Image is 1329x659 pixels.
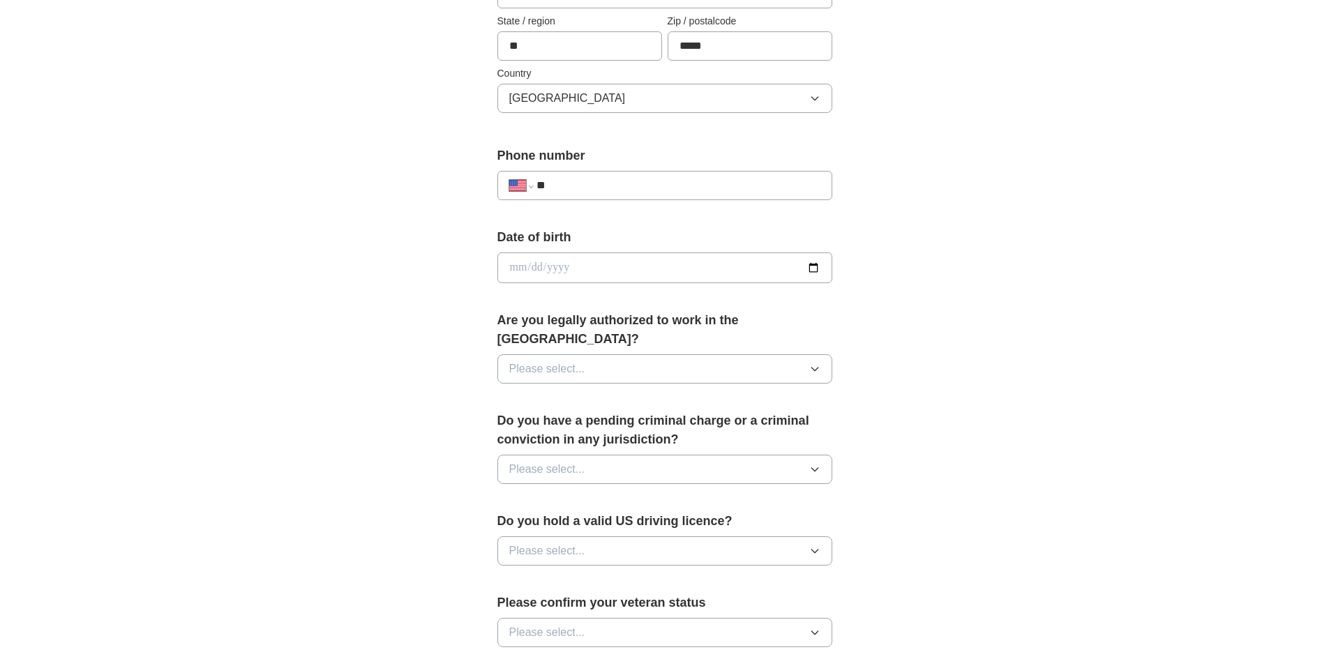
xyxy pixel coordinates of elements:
[497,593,832,612] label: Please confirm your veteran status
[497,455,832,484] button: Please select...
[497,228,832,247] label: Date of birth
[497,146,832,165] label: Phone number
[497,84,832,113] button: [GEOGRAPHIC_DATA]
[497,66,832,81] label: Country
[497,311,832,349] label: Are you legally authorized to work in the [GEOGRAPHIC_DATA]?
[497,536,832,566] button: Please select...
[509,90,626,107] span: [GEOGRAPHIC_DATA]
[497,14,662,29] label: State / region
[497,411,832,449] label: Do you have a pending criminal charge or a criminal conviction in any jurisdiction?
[509,624,585,641] span: Please select...
[668,14,832,29] label: Zip / postalcode
[509,543,585,559] span: Please select...
[497,354,832,384] button: Please select...
[509,461,585,478] span: Please select...
[497,512,832,531] label: Do you hold a valid US driving licence?
[509,361,585,377] span: Please select...
[497,618,832,647] button: Please select...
